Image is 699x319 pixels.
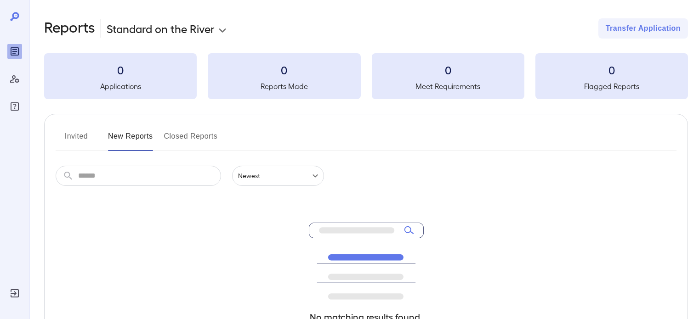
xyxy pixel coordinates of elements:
[7,72,22,86] div: Manage Users
[372,62,524,77] h3: 0
[7,44,22,59] div: Reports
[535,81,688,92] h5: Flagged Reports
[107,21,215,36] p: Standard on the River
[7,99,22,114] div: FAQ
[208,62,360,77] h3: 0
[56,129,97,151] button: Invited
[598,18,688,39] button: Transfer Application
[164,129,218,151] button: Closed Reports
[44,18,95,39] h2: Reports
[108,129,153,151] button: New Reports
[232,166,324,186] div: Newest
[208,81,360,92] h5: Reports Made
[44,81,197,92] h5: Applications
[44,53,688,99] summary: 0Applications0Reports Made0Meet Requirements0Flagged Reports
[7,286,22,301] div: Log Out
[535,62,688,77] h3: 0
[372,81,524,92] h5: Meet Requirements
[44,62,197,77] h3: 0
